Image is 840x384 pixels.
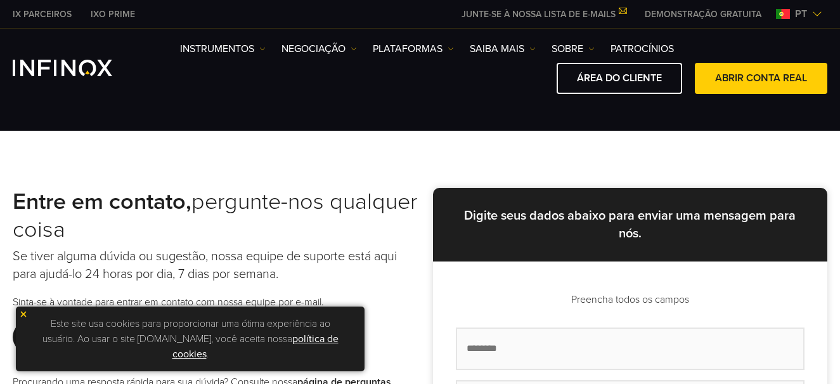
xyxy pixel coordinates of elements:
a: INFINOX MENU [635,8,771,21]
span: pt [790,6,812,22]
a: Saiba mais [470,41,536,56]
strong: Entre em contato, [13,188,191,215]
p: Este site usa cookies para proporcionar uma ótima experiência ao usuário. Ao usar o site [DOMAIN_... [22,313,358,365]
a: Patrocínios [611,41,674,56]
img: yellow close icon [19,310,28,319]
a: Instrumentos [180,41,266,56]
a: JUNTE-SE À NOSSA LISTA DE E-MAILS [452,9,635,20]
a: NEGOCIAÇÃO [281,41,357,56]
a: ÁREA DO CLIENTE [557,63,682,94]
h2: pergunte-nos qualquer coisa [13,188,420,244]
a: ABRIR CONTA REAL [695,63,827,94]
p: Preencha todos os campos [456,292,805,307]
a: SOBRE [552,41,595,56]
a: INFINOX Logo [13,60,142,76]
a: INFINOX [81,8,145,21]
p: Se tiver alguma dúvida ou sugestão, nossa equipe de suporte está aqui para ajudá-lo 24 horas por ... [13,248,420,283]
p: Sinta-se à vontade para entrar em contato com nossa equipe por e-mail. [13,295,420,310]
strong: Digite seus dados abaixo para enviar uma mensagem para nós. [464,208,796,241]
a: INFINOX [3,8,81,21]
a: PLATAFORMAS [373,41,454,56]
